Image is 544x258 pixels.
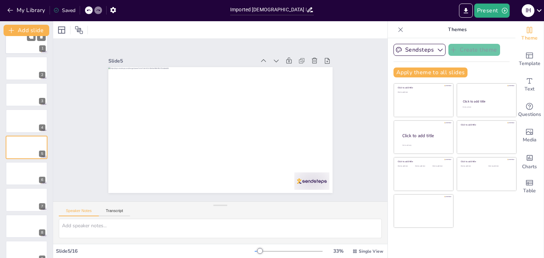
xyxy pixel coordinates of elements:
div: 3 [6,83,47,106]
div: I H [522,4,534,17]
button: Delete Slide [37,32,46,41]
button: Present [474,4,510,18]
div: Add a table [515,174,544,199]
div: 5 [39,151,45,157]
div: 5 [6,136,47,159]
span: Media [523,136,537,144]
button: Apply theme to all slides [393,68,467,77]
div: 4 [6,109,47,133]
button: Transcript [99,209,130,216]
div: Layout [56,24,67,36]
div: 6 [6,162,47,185]
div: Click to add text [461,165,483,167]
div: Click to add title [461,160,511,163]
input: Insert title [230,5,306,15]
div: Slide 5 [122,36,268,73]
div: 1 [5,30,48,54]
div: Click to add text [488,165,511,167]
div: Add text boxes [515,72,544,98]
button: Speaker Notes [59,209,99,216]
div: 7 [6,188,47,211]
div: Get real-time input from your audience [515,98,544,123]
div: Click to add title [398,86,448,89]
button: My Library [5,5,48,16]
button: Sendsteps [393,44,446,56]
div: Add images, graphics, shapes or video [515,123,544,148]
span: Charts [522,163,537,171]
div: Click to add text [398,92,448,93]
div: Add ready made slides [515,47,544,72]
span: Table [523,187,536,195]
div: 8 [6,215,47,238]
button: Export to PowerPoint [459,4,473,18]
div: Click to add text [463,106,510,108]
div: 7 [39,203,45,210]
div: Click to add title [463,99,510,104]
div: Click to add text [398,165,414,167]
span: Questions [518,111,541,118]
div: Click to add text [415,165,431,167]
div: Click to add text [432,165,448,167]
div: 2 [6,57,47,80]
span: Single View [359,248,383,254]
button: Duplicate Slide [27,32,35,41]
div: 8 [39,229,45,236]
div: Slide 5 / 16 [56,248,255,254]
p: Themes [406,21,508,38]
button: Add slide [4,25,49,36]
div: Click to add title [398,160,448,163]
div: Click to add title [402,133,448,139]
span: Theme [521,34,538,42]
div: 3 [39,98,45,104]
button: I H [522,4,534,18]
div: Click to add body [402,144,447,146]
span: Template [519,60,540,68]
div: Saved [53,7,75,14]
div: 6 [39,177,45,183]
div: 2 [39,72,45,78]
span: Text [525,85,534,93]
div: 33 % [330,248,347,254]
div: 4 [39,124,45,131]
div: Add charts and graphs [515,148,544,174]
span: Position [75,26,83,34]
div: Click to add title [461,123,511,126]
button: Create theme [448,44,500,56]
div: 1 [39,46,46,52]
div: Change the overall theme [515,21,544,47]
